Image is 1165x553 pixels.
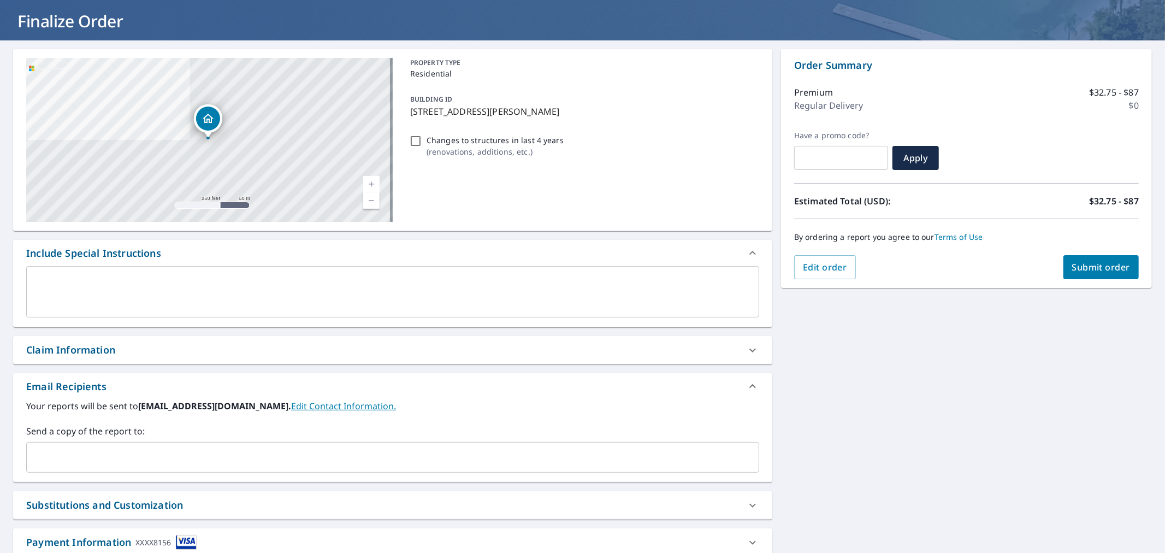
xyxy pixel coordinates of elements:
[26,425,759,438] label: Send a copy of the report to:
[26,535,197,550] div: Payment Information
[892,146,939,170] button: Apply
[803,261,847,273] span: Edit order
[291,400,396,412] a: EditContactInfo
[794,131,888,140] label: Have a promo code?
[26,498,183,513] div: Substitutions and Customization
[363,192,380,209] a: Current Level 17, Zoom Out
[935,232,983,242] a: Terms of Use
[410,68,755,79] p: Residential
[1089,195,1139,208] p: $32.75 - $87
[26,343,115,357] div: Claim Information
[427,134,564,146] p: Changes to structures in last 4 years
[901,152,930,164] span: Apply
[26,399,759,413] label: Your reports will be sent to
[410,58,755,68] p: PROPERTY TYPE
[13,491,772,519] div: Substitutions and Customization
[794,255,856,279] button: Edit order
[794,86,833,99] p: Premium
[794,58,1139,73] p: Order Summary
[194,104,222,138] div: Dropped pin, building 1, Residential property, 745 Fourness Dr West Sacramento, CA 95605
[176,535,197,550] img: cardImage
[1129,99,1139,112] p: $0
[794,99,863,112] p: Regular Delivery
[13,373,772,399] div: Email Recipients
[363,176,380,192] a: Current Level 17, Zoom In
[1072,261,1131,273] span: Submit order
[794,232,1139,242] p: By ordering a report you agree to our
[410,95,452,104] p: BUILDING ID
[13,10,1152,32] h1: Finalize Order
[794,195,967,208] p: Estimated Total (USD):
[26,379,107,394] div: Email Recipients
[1063,255,1139,279] button: Submit order
[427,146,564,157] p: ( renovations, additions, etc. )
[13,336,772,364] div: Claim Information
[410,105,755,118] p: [STREET_ADDRESS][PERSON_NAME]
[135,535,171,550] div: XXXX8156
[13,240,772,266] div: Include Special Instructions
[1089,86,1139,99] p: $32.75 - $87
[138,400,291,412] b: [EMAIL_ADDRESS][DOMAIN_NAME].
[26,246,161,261] div: Include Special Instructions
